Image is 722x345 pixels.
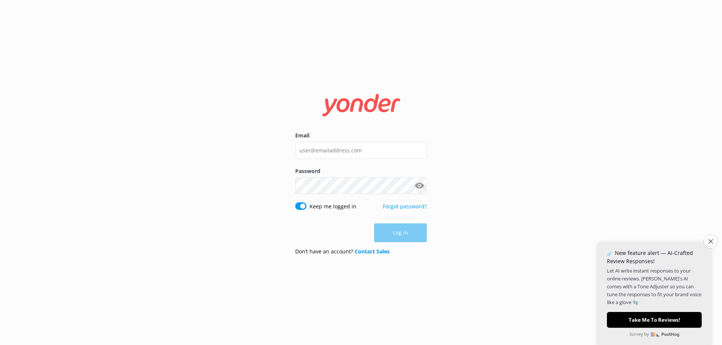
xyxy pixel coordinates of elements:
p: Don’t have an account? [295,247,390,256]
label: Keep me logged in [309,202,356,211]
input: user@emailaddress.com [295,142,427,159]
a: Contact Sales [355,248,390,255]
button: Show password [412,178,427,193]
label: Email [295,131,427,140]
a: Forgot password? [383,203,427,210]
label: Password [295,167,427,175]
